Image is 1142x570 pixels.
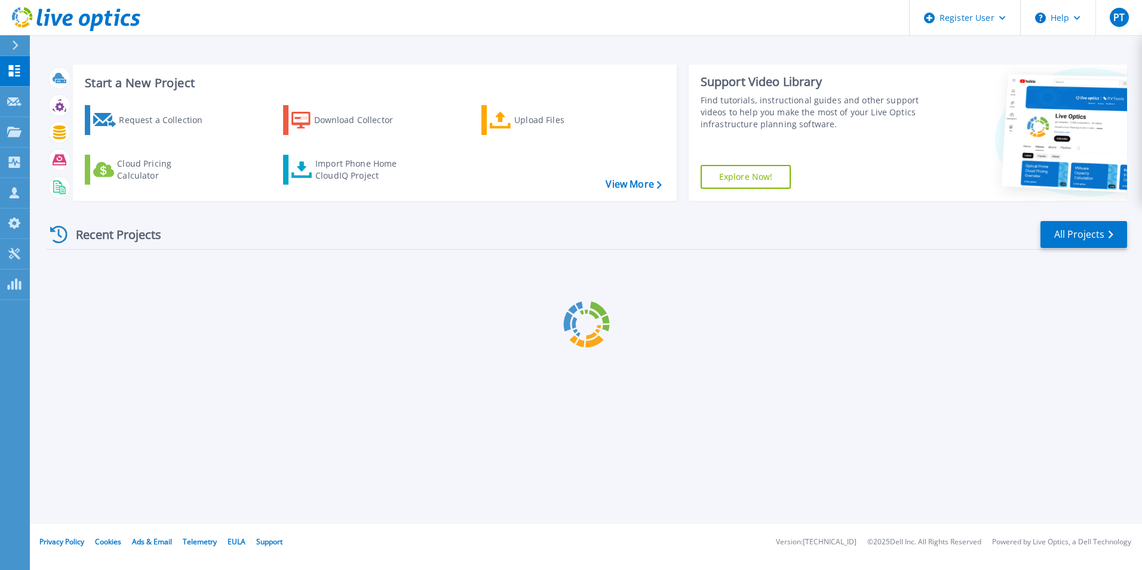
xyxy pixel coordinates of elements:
div: Download Collector [314,108,410,132]
a: Support [256,537,283,547]
a: Upload Files [481,105,615,135]
li: Powered by Live Optics, a Dell Technology [992,538,1131,546]
a: EULA [228,537,245,547]
div: Support Video Library [701,74,924,90]
li: Version: [TECHNICAL_ID] [776,538,856,546]
a: Explore Now! [701,165,791,189]
div: Request a Collection [119,108,214,132]
a: Request a Collection [85,105,218,135]
span: PT [1113,13,1125,22]
a: Ads & Email [132,537,172,547]
a: View More [606,179,661,190]
li: © 2025 Dell Inc. All Rights Reserved [867,538,981,546]
a: Download Collector [283,105,416,135]
div: Find tutorials, instructional guides and other support videos to help you make the most of your L... [701,94,924,130]
a: Privacy Policy [39,537,84,547]
a: Cloud Pricing Calculator [85,155,218,185]
div: Recent Projects [46,220,177,249]
a: Telemetry [183,537,217,547]
div: Cloud Pricing Calculator [117,158,213,182]
h3: Start a New Project [85,76,661,90]
a: All Projects [1040,221,1127,248]
div: Upload Files [514,108,610,132]
div: Import Phone Home CloudIQ Project [315,158,409,182]
a: Cookies [95,537,121,547]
